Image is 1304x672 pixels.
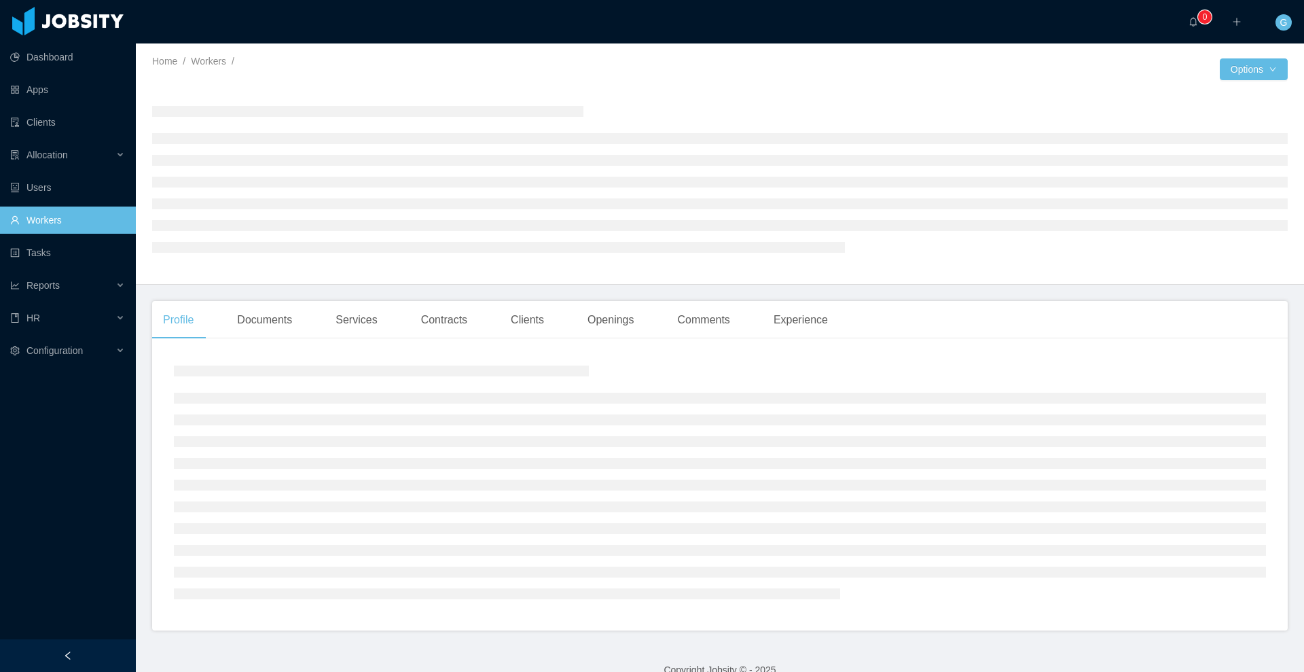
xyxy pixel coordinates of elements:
[10,109,125,136] a: icon: auditClients
[26,313,40,323] span: HR
[10,313,20,323] i: icon: book
[10,174,125,201] a: icon: robotUsers
[1189,17,1198,26] i: icon: bell
[226,301,303,339] div: Documents
[152,56,177,67] a: Home
[26,280,60,291] span: Reports
[577,301,645,339] div: Openings
[10,346,20,355] i: icon: setting
[1232,17,1242,26] i: icon: plus
[10,76,125,103] a: icon: appstoreApps
[152,301,204,339] div: Profile
[26,345,83,356] span: Configuration
[10,207,125,234] a: icon: userWorkers
[667,301,741,339] div: Comments
[500,301,555,339] div: Clients
[410,301,478,339] div: Contracts
[325,301,388,339] div: Services
[10,281,20,290] i: icon: line-chart
[1280,14,1288,31] span: G
[191,56,226,67] a: Workers
[10,150,20,160] i: icon: solution
[10,43,125,71] a: icon: pie-chartDashboard
[26,149,68,160] span: Allocation
[1220,58,1288,80] button: Optionsicon: down
[232,56,234,67] span: /
[1198,10,1212,24] sup: 0
[183,56,185,67] span: /
[10,239,125,266] a: icon: profileTasks
[763,301,839,339] div: Experience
